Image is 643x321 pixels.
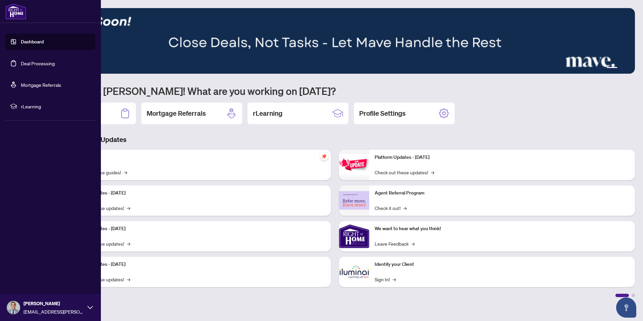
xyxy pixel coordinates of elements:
h2: rLearning [253,109,282,118]
a: Sign In!→ [375,276,396,283]
span: rLearning [21,103,91,110]
img: Slide 3 [35,8,635,74]
img: Platform Updates - June 23, 2025 [339,154,369,175]
p: Platform Updates - [DATE] [375,154,630,161]
p: Self-Help [71,154,326,161]
button: 4 [607,67,617,70]
span: [EMAIL_ADDRESS][PERSON_NAME][DOMAIN_NAME] [24,308,84,315]
a: Deal Processing [21,60,55,66]
button: 1 [591,67,593,70]
p: Identify your Client [375,261,630,268]
h1: Welcome back [PERSON_NAME]! What are you working on [DATE]? [35,84,635,97]
p: We want to hear what you think! [375,225,630,233]
span: → [411,240,415,247]
button: 2 [596,67,599,70]
button: Open asap [616,297,636,318]
span: → [127,276,130,283]
img: Profile Icon [7,301,20,314]
span: → [392,276,396,283]
span: → [431,169,434,176]
span: → [124,169,127,176]
h3: Brokerage & Industry Updates [35,135,635,144]
a: Mortgage Referrals [21,82,61,88]
span: pushpin [320,152,328,160]
img: Identify your Client [339,257,369,287]
span: → [403,204,407,212]
button: 5 [620,67,623,70]
span: → [127,240,130,247]
p: Platform Updates - [DATE] [71,225,326,233]
img: Agent Referral Program [339,191,369,210]
p: Agent Referral Program [375,189,630,197]
span: [PERSON_NAME] [24,300,84,307]
p: Platform Updates - [DATE] [71,261,326,268]
h2: Profile Settings [359,109,406,118]
button: 6 [626,67,628,70]
h2: Mortgage Referrals [147,109,206,118]
a: Dashboard [21,39,44,45]
button: 3 [601,67,604,70]
a: Leave Feedback→ [375,240,415,247]
span: → [127,204,130,212]
p: Platform Updates - [DATE] [71,189,326,197]
a: Check out these updates!→ [375,169,434,176]
a: Check it out!→ [375,204,407,212]
img: logo [5,3,26,20]
img: We want to hear what you think! [339,221,369,251]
